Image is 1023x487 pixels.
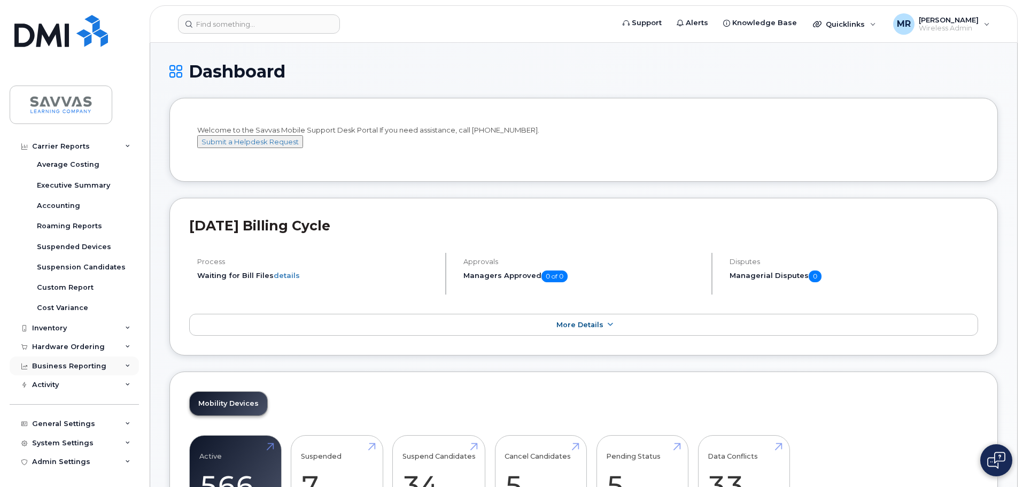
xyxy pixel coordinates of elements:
[987,452,1005,469] img: Open chat
[730,258,978,266] h4: Disputes
[197,135,303,149] button: Submit a Helpdesk Request
[541,270,568,282] span: 0 of 0
[197,125,970,158] div: Welcome to the Savvas Mobile Support Desk Portal If you need assistance, call [PHONE_NUMBER].
[463,258,702,266] h4: Approvals
[556,321,603,329] span: More Details
[169,62,998,81] h1: Dashboard
[809,270,821,282] span: 0
[463,270,702,282] h5: Managers Approved
[197,270,436,281] li: Waiting for Bill Files
[274,271,300,280] a: details
[189,218,978,234] h2: [DATE] Billing Cycle
[197,137,303,146] a: Submit a Helpdesk Request
[197,258,436,266] h4: Process
[730,270,978,282] h5: Managerial Disputes
[190,392,267,415] a: Mobility Devices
